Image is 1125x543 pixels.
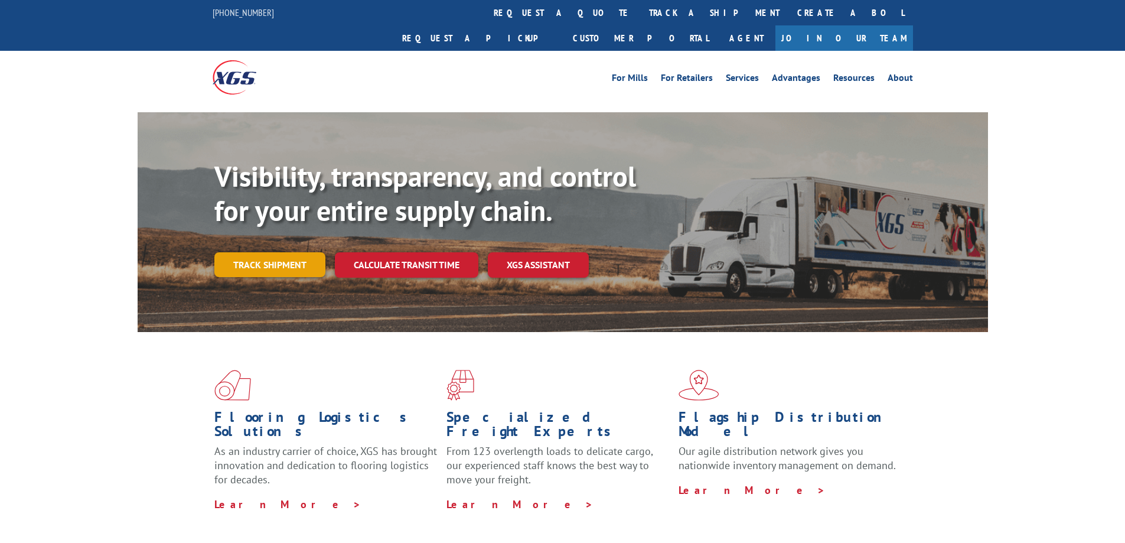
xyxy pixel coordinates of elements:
[214,444,437,486] span: As an industry carrier of choice, XGS has brought innovation and dedication to flooring logistics...
[446,370,474,401] img: xgs-icon-focused-on-flooring-red
[679,483,826,497] a: Learn More >
[446,444,670,497] p: From 123 overlength loads to delicate cargo, our experienced staff knows the best way to move you...
[446,410,670,444] h1: Specialized Freight Experts
[833,73,875,86] a: Resources
[213,6,274,18] a: [PHONE_NUMBER]
[214,370,251,401] img: xgs-icon-total-supply-chain-intelligence-red
[335,252,478,278] a: Calculate transit time
[679,444,896,472] span: Our agile distribution network gives you nationwide inventory management on demand.
[446,498,594,511] a: Learn More >
[775,25,913,51] a: Join Our Team
[488,252,589,278] a: XGS ASSISTANT
[888,73,913,86] a: About
[679,370,719,401] img: xgs-icon-flagship-distribution-model-red
[612,73,648,86] a: For Mills
[661,73,713,86] a: For Retailers
[726,73,759,86] a: Services
[214,158,636,229] b: Visibility, transparency, and control for your entire supply chain.
[214,252,325,277] a: Track shipment
[679,410,902,444] h1: Flagship Distribution Model
[214,498,361,511] a: Learn More >
[772,73,820,86] a: Advantages
[564,25,718,51] a: Customer Portal
[393,25,564,51] a: Request a pickup
[718,25,775,51] a: Agent
[214,410,438,444] h1: Flooring Logistics Solutions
